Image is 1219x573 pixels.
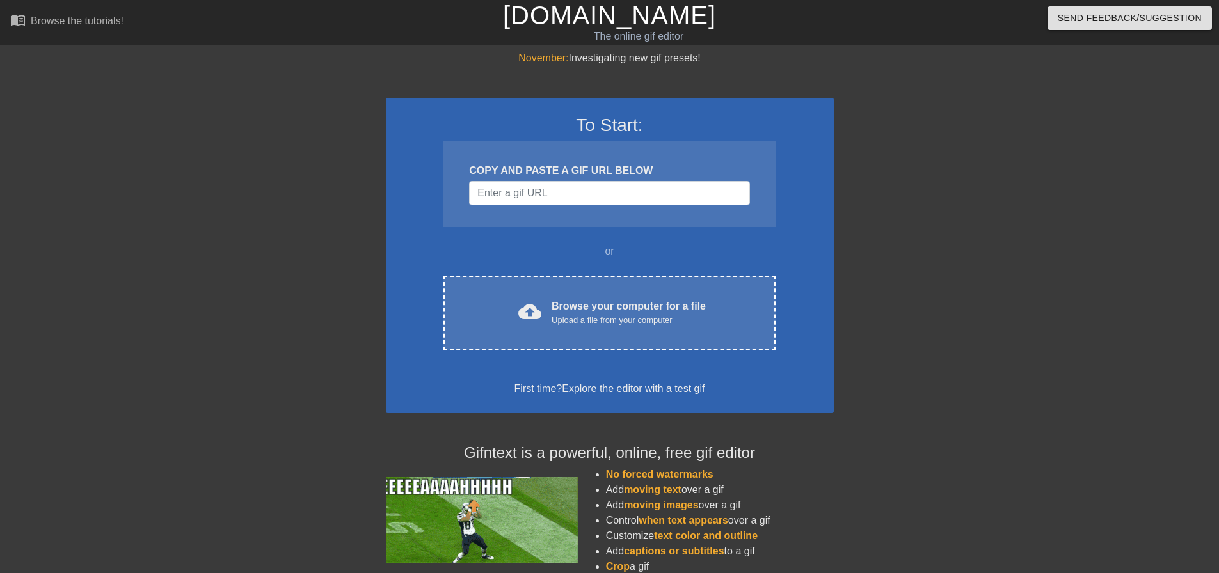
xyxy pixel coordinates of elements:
[10,12,26,27] span: menu_book
[402,114,817,136] h3: To Start:
[562,383,705,394] a: Explore the editor with a test gif
[639,515,728,526] span: when text appears
[624,546,724,556] span: captions or subtitles
[624,484,681,495] span: moving text
[606,561,630,572] span: Crop
[518,300,541,323] span: cloud_upload
[1058,10,1202,26] span: Send Feedback/Suggestion
[606,513,834,528] li: Control over a gif
[518,52,568,63] span: November:
[552,299,706,327] div: Browse your computer for a file
[402,381,817,396] div: First time?
[606,482,834,498] li: Add over a gif
[419,244,801,259] div: or
[10,12,123,32] a: Browse the tutorials!
[413,29,864,44] div: The online gif editor
[606,544,834,559] li: Add to a gif
[606,498,834,513] li: Add over a gif
[386,477,578,563] img: football_small.gif
[624,499,698,510] span: moving images
[552,314,706,327] div: Upload a file from your computer
[606,469,713,480] span: No forced watermarks
[606,528,834,544] li: Customize
[654,530,758,541] span: text color and outline
[386,51,834,66] div: Investigating new gif presets!
[469,163,749,178] div: COPY AND PASTE A GIF URL BELOW
[469,181,749,205] input: Username
[1048,6,1212,30] button: Send Feedback/Suggestion
[503,1,716,29] a: [DOMAIN_NAME]
[31,15,123,26] div: Browse the tutorials!
[386,444,834,462] h4: Gifntext is a powerful, online, free gif editor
